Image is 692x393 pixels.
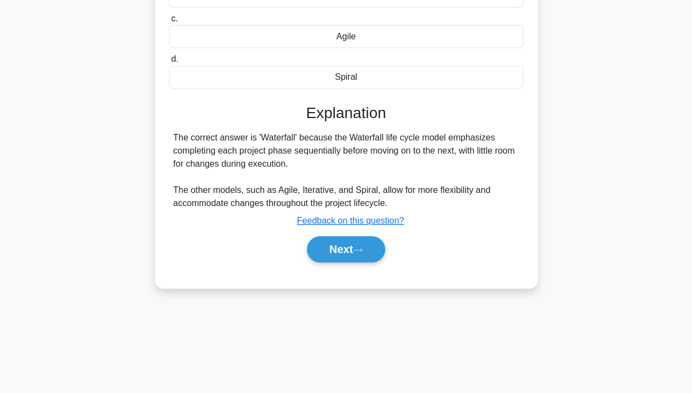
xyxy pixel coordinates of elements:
[171,14,178,23] span: c.
[169,66,524,89] div: Spiral
[173,131,519,210] div: The correct answer is 'Waterfall' because the Waterfall life cycle model emphasizes completing ea...
[176,104,517,122] h3: Explanation
[169,25,524,48] div: Agile
[297,216,404,225] a: Feedback on this question?
[171,54,178,63] span: d.
[307,236,385,262] button: Next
